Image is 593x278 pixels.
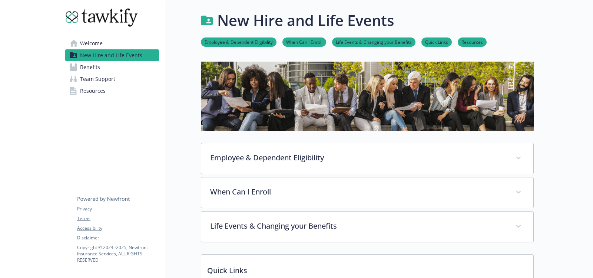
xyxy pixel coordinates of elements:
a: Team Support [65,73,159,85]
a: Quick Links [421,38,452,45]
a: Resources [458,38,487,45]
p: Employee & Dependent Eligibility [210,152,507,163]
a: New Hire and Life Events [65,49,159,61]
h1: New Hire and Life Events [217,9,394,32]
p: Life Events & Changing your Benefits [210,220,507,232]
img: new hire page banner [201,62,534,131]
a: Life Events & Changing your Benefits [332,38,415,45]
span: Team Support [80,73,115,85]
span: Resources [80,85,106,97]
p: When Can I Enroll [210,186,507,197]
span: Benefits [80,61,100,73]
a: When Can I Enroll [282,38,326,45]
a: Employee & Dependent Eligibility [201,38,276,45]
a: Accessibility [77,225,159,232]
span: Welcome [80,37,103,49]
a: Terms [77,215,159,222]
div: Life Events & Changing your Benefits [201,212,533,242]
a: Benefits [65,61,159,73]
a: Disclaimer [77,235,159,241]
p: Copyright © 2024 - 2025 , Newfront Insurance Services, ALL RIGHTS RESERVED [77,244,159,263]
a: Resources [65,85,159,97]
span: New Hire and Life Events [80,49,142,61]
a: Privacy [77,206,159,212]
div: When Can I Enroll [201,177,533,208]
div: Employee & Dependent Eligibility [201,143,533,174]
a: Welcome [65,37,159,49]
